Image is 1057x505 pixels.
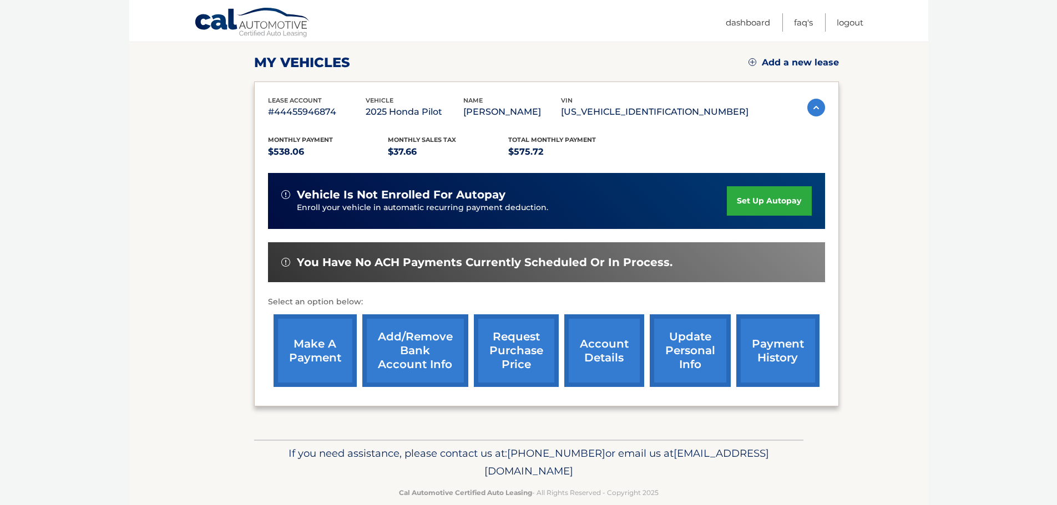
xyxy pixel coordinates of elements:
[749,57,839,68] a: Add a new lease
[561,104,749,120] p: [US_VEHICLE_IDENTIFICATION_NUMBER]
[366,104,463,120] p: 2025 Honda Pilot
[194,7,311,39] a: Cal Automotive
[507,447,605,460] span: [PHONE_NUMBER]
[268,136,333,144] span: Monthly Payment
[463,104,561,120] p: [PERSON_NAME]
[254,54,350,71] h2: my vehicles
[388,144,508,160] p: $37.66
[261,445,796,480] p: If you need assistance, please contact us at: or email us at
[484,447,769,477] span: [EMAIL_ADDRESS][DOMAIN_NAME]
[297,188,505,202] span: vehicle is not enrolled for autopay
[388,136,456,144] span: Monthly sales Tax
[268,104,366,120] p: #44455946874
[261,487,796,498] p: - All Rights Reserved - Copyright 2025
[508,144,629,160] p: $575.72
[281,258,290,267] img: alert-white.svg
[297,256,672,269] span: You have no ACH payments currently scheduled or in process.
[362,314,468,387] a: Add/Remove bank account info
[268,144,388,160] p: $538.06
[274,314,357,387] a: make a payment
[508,136,596,144] span: Total Monthly Payment
[794,13,813,32] a: FAQ's
[807,99,825,116] img: accordion-active.svg
[268,295,825,309] p: Select an option below:
[564,314,644,387] a: account details
[727,186,811,216] a: set up autopay
[399,488,532,497] strong: Cal Automotive Certified Auto Leasing
[736,314,820,387] a: payment history
[463,96,483,104] span: name
[749,58,756,66] img: add.svg
[726,13,770,32] a: Dashboard
[297,202,727,214] p: Enroll your vehicle in automatic recurring payment deduction.
[268,96,322,104] span: lease account
[837,13,863,32] a: Logout
[561,96,573,104] span: vin
[281,190,290,199] img: alert-white.svg
[650,314,731,387] a: update personal info
[474,314,559,387] a: request purchase price
[366,96,393,104] span: vehicle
